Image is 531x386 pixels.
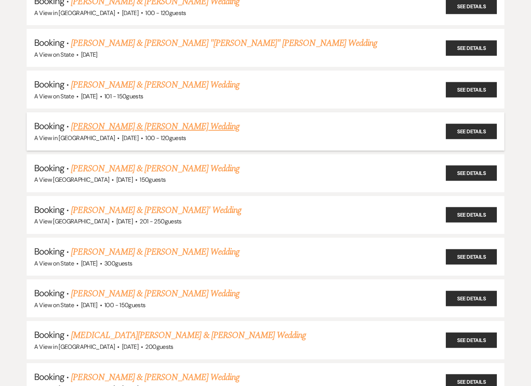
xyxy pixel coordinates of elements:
[34,329,64,341] span: Booking
[34,120,64,132] span: Booking
[34,343,115,351] span: A View in [GEOGRAPHIC_DATA]
[71,329,306,342] a: [MEDICAL_DATA][PERSON_NAME] & [PERSON_NAME] Wedding
[81,51,98,59] span: [DATE]
[116,176,133,184] span: [DATE]
[446,82,497,97] a: See Details
[34,371,64,383] span: Booking
[71,162,239,175] a: [PERSON_NAME] & [PERSON_NAME] Wedding
[71,287,239,300] a: [PERSON_NAME] & [PERSON_NAME] Wedding
[446,207,497,223] a: See Details
[34,301,74,309] span: A View on State
[71,78,239,92] a: [PERSON_NAME] & [PERSON_NAME] Wedding
[116,217,133,225] span: [DATE]
[71,36,377,50] a: [PERSON_NAME] & [PERSON_NAME] "[PERSON_NAME]" [PERSON_NAME] Wedding
[446,40,497,56] a: See Details
[446,249,497,264] a: See Details
[446,166,497,181] a: See Details
[34,92,74,100] span: A View on State
[34,217,110,225] span: A View [GEOGRAPHIC_DATA]
[140,176,165,184] span: 150 guests
[34,78,64,90] span: Booking
[34,9,115,17] span: A View in [GEOGRAPHIC_DATA]
[34,204,64,216] span: Booking
[34,162,64,174] span: Booking
[34,51,74,59] span: A View on State
[34,259,74,267] span: A View on State
[81,259,98,267] span: [DATE]
[122,343,138,351] span: [DATE]
[81,301,98,309] span: [DATE]
[122,9,138,17] span: [DATE]
[145,9,186,17] span: 100 - 120 guests
[145,134,186,142] span: 100 - 120 guests
[71,204,241,217] a: [PERSON_NAME] & [PERSON_NAME]' Wedding
[34,37,64,48] span: Booking
[71,120,239,133] a: [PERSON_NAME] & [PERSON_NAME] Wedding
[34,176,110,184] span: A View [GEOGRAPHIC_DATA]
[34,287,64,299] span: Booking
[71,245,239,259] a: [PERSON_NAME] & [PERSON_NAME] Wedding
[145,343,173,351] span: 200 guests
[71,371,239,384] a: [PERSON_NAME] & [PERSON_NAME] Wedding
[104,92,143,100] span: 101 - 150 guests
[446,333,497,348] a: See Details
[104,259,132,267] span: 300 guests
[446,124,497,139] a: See Details
[34,246,64,257] span: Booking
[122,134,138,142] span: [DATE]
[140,217,181,225] span: 201 - 250 guests
[446,291,497,306] a: See Details
[34,134,115,142] span: A View in [GEOGRAPHIC_DATA]
[81,92,98,100] span: [DATE]
[104,301,145,309] span: 100 - 150 guests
